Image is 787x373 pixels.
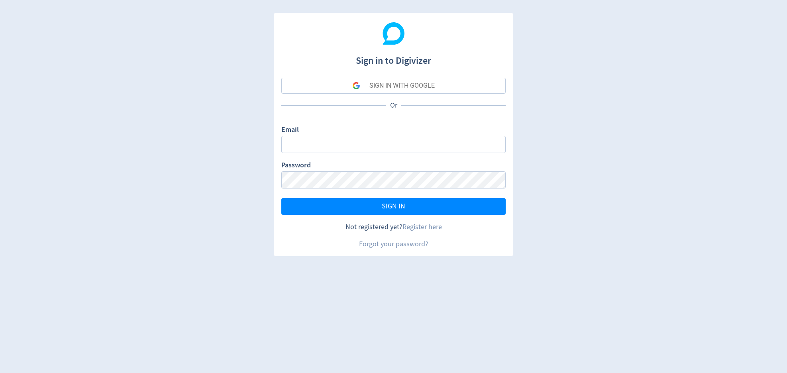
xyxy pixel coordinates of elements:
[369,78,435,94] div: SIGN IN WITH GOOGLE
[383,22,405,45] img: Digivizer Logo
[402,222,442,232] a: Register here
[359,240,428,249] a: Forgot your password?
[281,78,506,94] button: SIGN IN WITH GOOGLE
[281,125,299,136] label: Email
[281,222,506,232] div: Not registered yet?
[386,100,401,110] p: Or
[281,198,506,215] button: SIGN IN
[281,160,311,171] label: Password
[382,203,405,210] span: SIGN IN
[281,47,506,68] h1: Sign in to Digivizer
